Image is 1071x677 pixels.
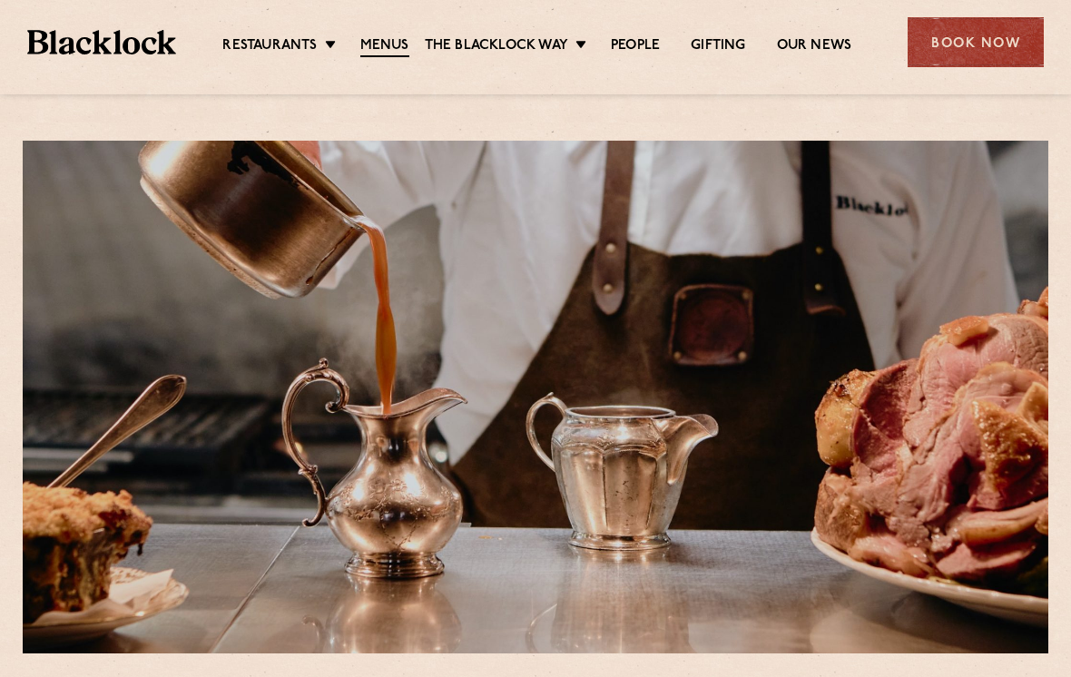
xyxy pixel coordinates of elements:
[222,37,317,55] a: Restaurants
[691,37,745,55] a: Gifting
[777,37,852,55] a: Our News
[360,37,409,57] a: Menus
[908,17,1044,67] div: Book Now
[27,30,176,55] img: BL_Textured_Logo-footer-cropped.svg
[611,37,660,55] a: People
[425,37,568,55] a: The Blacklock Way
